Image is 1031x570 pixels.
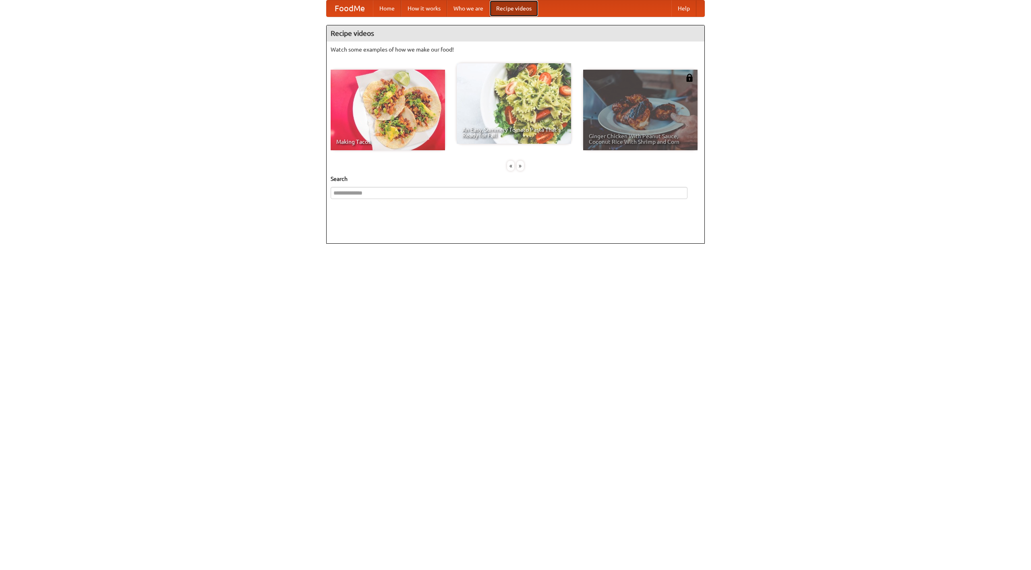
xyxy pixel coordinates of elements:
a: How it works [401,0,447,17]
div: « [507,161,514,171]
p: Watch some examples of how we make our food! [331,46,700,54]
img: 483408.png [685,74,694,82]
h5: Search [331,175,700,183]
span: Making Tacos [336,139,439,145]
a: Recipe videos [490,0,538,17]
a: FoodMe [327,0,373,17]
a: An Easy, Summery Tomato Pasta That's Ready for Fall [457,63,571,144]
h4: Recipe videos [327,25,704,41]
a: Home [373,0,401,17]
a: Making Tacos [331,70,445,150]
a: Help [671,0,696,17]
span: An Easy, Summery Tomato Pasta That's Ready for Fall [462,127,565,138]
a: Who we are [447,0,490,17]
div: » [517,161,524,171]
